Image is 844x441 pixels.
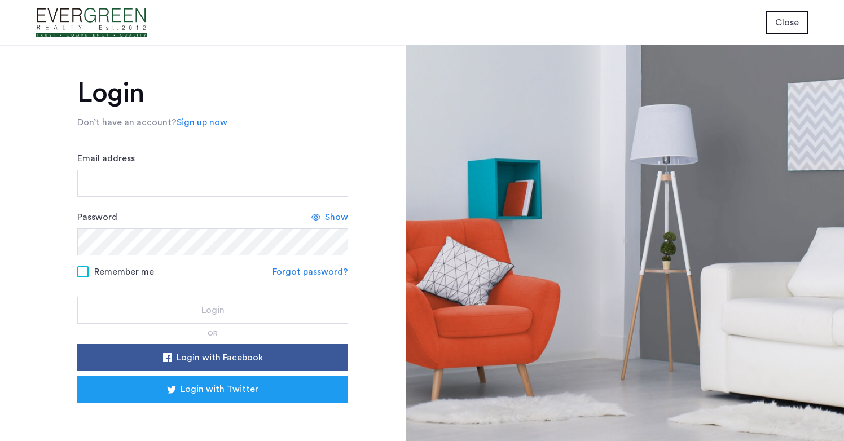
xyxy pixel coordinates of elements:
span: or [208,330,218,337]
button: button [77,376,348,403]
label: Email address [77,152,135,165]
span: Show [325,210,348,224]
span: Don’t have an account? [77,118,177,127]
iframe: Sign in with Google Button [94,406,331,431]
span: Login with Twitter [181,382,258,396]
a: Sign up now [177,116,227,129]
span: Remember me [94,265,154,279]
h1: Login [77,80,348,107]
span: Close [775,16,799,29]
a: Forgot password? [272,265,348,279]
button: button [77,344,348,371]
img: logo [36,2,147,44]
button: button [766,11,808,34]
span: Login [201,303,225,317]
span: Login with Facebook [177,351,263,364]
button: button [77,297,348,324]
label: Password [77,210,117,224]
